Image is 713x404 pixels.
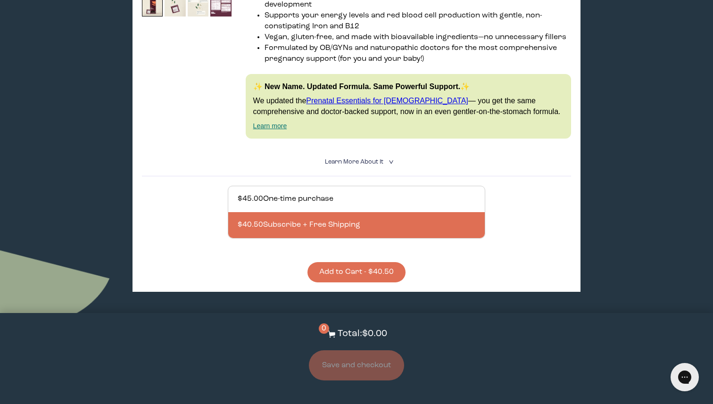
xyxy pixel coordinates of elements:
span: 0 [319,323,329,334]
li: Vegan, gluten-free, and made with bioavailable ingredients—no unnecessary fillers [265,32,572,43]
li: Supports your energy levels and red blood cell production with gentle, non-constipating Iron and B12 [265,10,572,32]
button: Save and checkout [309,350,404,380]
p: We updated the — you get the same comprehensive and doctor-backed support, now in an even gentler... [253,96,564,117]
li: Formulated by OB/GYNs and naturopathic doctors for the most comprehensive pregnancy support (for ... [265,43,572,65]
a: Learn more [253,122,287,130]
summary: Learn More About it < [325,157,388,166]
i: < [386,159,395,165]
iframe: Gorgias live chat messenger [666,360,704,395]
p: Total: $0.00 [338,327,387,341]
span: Learn More About it [325,159,383,165]
a: Prenatal Essentials for [DEMOGRAPHIC_DATA] [306,97,468,105]
strong: ✨ New Name. Updated Formula. Same Powerful Support.✨ [253,82,470,91]
button: Add to Cart - $40.50 [307,262,406,282]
